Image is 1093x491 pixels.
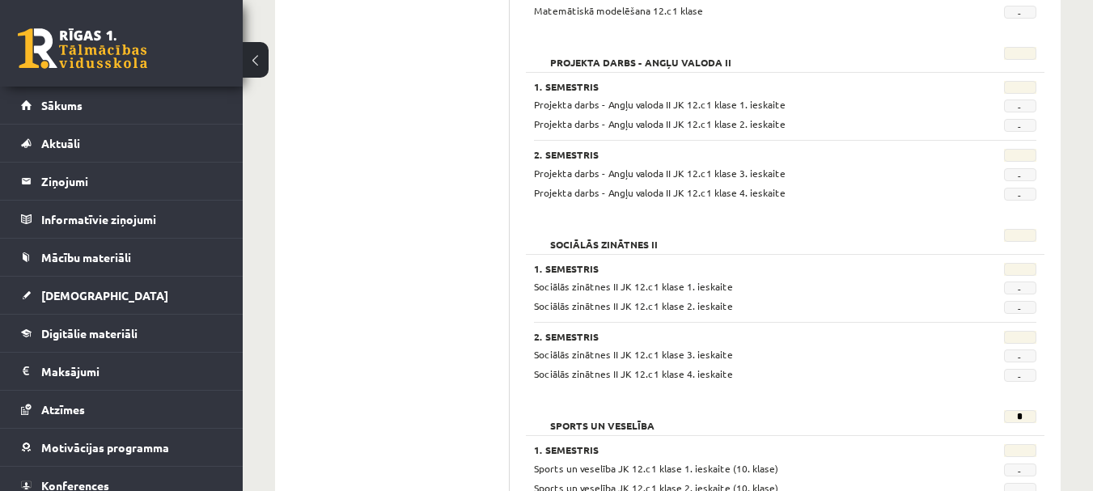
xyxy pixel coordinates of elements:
span: Projekta darbs - Angļu valoda II JK 12.c1 klase 2. ieskaite [534,117,786,130]
span: Sports un veselība JK 12.c1 klase 1. ieskaite (10. klase) [534,462,778,475]
h3: 2. Semestris [534,331,948,342]
span: Motivācijas programma [41,440,169,455]
span: - [1004,349,1036,362]
h2: Projekta darbs - Angļu valoda II [534,47,748,63]
span: Digitālie materiāli [41,326,138,341]
span: Projekta darbs - Angļu valoda II JK 12.c1 klase 1. ieskaite [534,98,786,111]
span: Projekta darbs - Angļu valoda II JK 12.c1 klase 4. ieskaite [534,186,786,199]
a: Rīgas 1. Tālmācības vidusskola [18,28,147,69]
span: Aktuāli [41,136,80,150]
span: Atzīmes [41,402,85,417]
span: Matemātiskā modelēšana 12.c1 klase [534,4,703,17]
a: [DEMOGRAPHIC_DATA] [21,277,222,314]
span: - [1004,99,1036,112]
span: Sociālās zinātnes II JK 12.c1 klase 4. ieskaite [534,367,733,380]
span: - [1004,119,1036,132]
h2: Sports un veselība [534,410,671,426]
h2: Sociālās zinātnes II [534,229,674,245]
span: Projekta darbs - Angļu valoda II JK 12.c1 klase 3. ieskaite [534,167,786,180]
a: Informatīvie ziņojumi [21,201,222,238]
a: Mācību materiāli [21,239,222,276]
a: Digitālie materiāli [21,315,222,352]
span: Sociālās zinātnes II JK 12.c1 klase 3. ieskaite [534,348,733,361]
a: Maksājumi [21,353,222,390]
span: Sociālās zinātnes II JK 12.c1 klase 1. ieskaite [534,280,733,293]
h3: 2. Semestris [534,149,948,160]
span: - [1004,188,1036,201]
a: Atzīmes [21,391,222,428]
h3: 1. Semestris [534,81,948,92]
span: - [1004,281,1036,294]
span: [DEMOGRAPHIC_DATA] [41,288,168,303]
h3: 1. Semestris [534,263,948,274]
span: Mācību materiāli [41,250,131,265]
span: Sākums [41,98,83,112]
h3: 1. Semestris [534,444,948,455]
legend: Informatīvie ziņojumi [41,201,222,238]
span: Sociālās zinātnes II JK 12.c1 klase 2. ieskaite [534,299,733,312]
span: - [1004,369,1036,382]
span: - [1004,168,1036,181]
span: - [1004,463,1036,476]
legend: Maksājumi [41,353,222,390]
a: Ziņojumi [21,163,222,200]
a: Aktuāli [21,125,222,162]
span: - [1004,301,1036,314]
a: Motivācijas programma [21,429,222,466]
a: Sākums [21,87,222,124]
span: - [1004,6,1036,19]
legend: Ziņojumi [41,163,222,200]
